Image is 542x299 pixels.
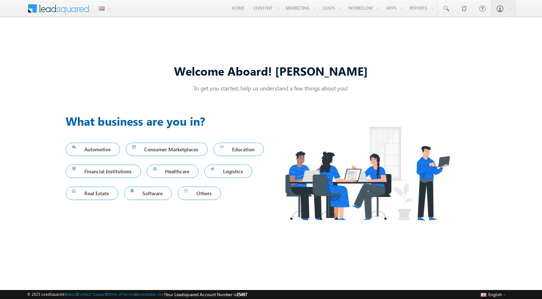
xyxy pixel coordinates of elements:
[236,292,247,297] span: 35497
[66,63,476,79] div: Welcome Aboard! [PERSON_NAME]
[130,188,166,198] span: Software
[137,292,164,296] a: Acceptable Use
[78,292,106,296] a: Contact Support
[27,291,247,298] span: © 2025 LeadSquared | | | | |
[488,292,502,297] span: English
[107,292,135,296] a: Terms of Service
[211,166,246,176] span: Logistics
[220,144,257,154] span: Education
[132,144,201,154] span: Consumer Marketplaces
[66,84,476,92] p: To get you started, help us understand a few things about you!
[184,188,214,198] span: Others
[72,166,134,176] span: Financial Institutions
[66,112,271,130] h3: What business are you in?
[479,290,508,299] button: English
[165,292,247,297] span: Your Leadsquared Account Number is
[271,112,463,235] img: Industry.png
[72,144,114,154] span: Automotive
[66,292,77,296] a: About
[72,188,112,198] span: Real Estate
[153,166,192,176] span: Healthcare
